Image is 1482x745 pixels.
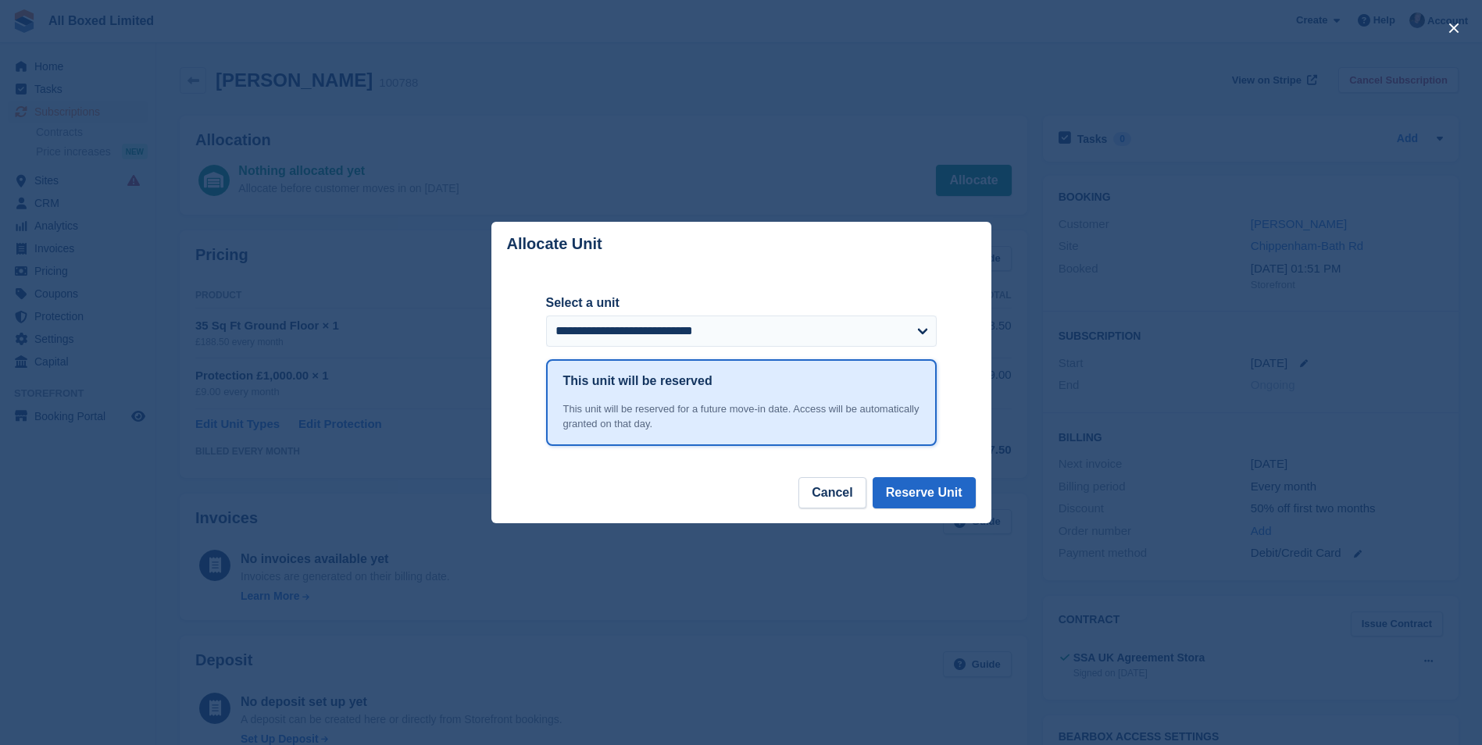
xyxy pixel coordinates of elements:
button: Reserve Unit [873,477,976,508]
div: This unit will be reserved for a future move-in date. Access will be automatically granted on tha... [563,401,920,432]
button: Cancel [798,477,866,508]
label: Select a unit [546,294,937,312]
h1: This unit will be reserved [563,372,712,390]
button: close [1441,16,1466,41]
p: Allocate Unit [507,235,602,253]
